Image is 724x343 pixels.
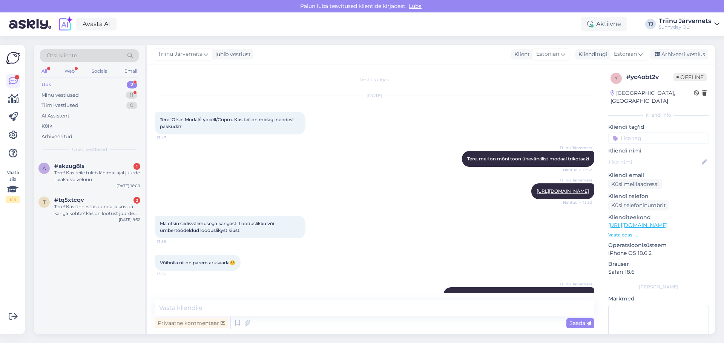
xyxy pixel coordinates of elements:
span: a [43,165,46,171]
div: Privaatne kommentaar [155,318,228,328]
p: Kliendi tag'id [608,123,709,131]
a: [URL][DOMAIN_NAME] [608,222,667,229]
p: Vaata edasi ... [608,232,709,238]
img: Askly Logo [6,51,20,65]
span: Triinu Järvemets [560,281,592,287]
span: Otsi kliente [47,52,77,59]
span: Estonian [614,50,637,58]
span: 13:47 [157,135,185,140]
div: Kõik [41,122,52,130]
div: Vestlus algas [155,76,594,83]
span: Offline [673,73,707,81]
span: 13:56 [157,271,185,277]
div: Sunnyday OÜ [659,24,711,30]
div: juhib vestlust [212,50,251,58]
div: Minu vestlused [41,91,79,99]
div: 0 [126,102,137,109]
p: Klienditeekond [608,213,709,221]
div: Tiimi vestlused [41,102,78,109]
div: TJ [645,19,656,29]
div: Küsi telefoninumbrit [608,200,669,210]
div: 1 / 3 [6,196,20,203]
div: [GEOGRAPHIC_DATA], [GEOGRAPHIC_DATA] [610,89,694,105]
a: Avasta AI [76,18,117,30]
div: # yc4obt2v [626,73,673,82]
div: Arhiveeri vestlus [650,49,708,59]
span: Võibolla nii on parem arusaada☺️ [160,260,235,265]
span: Ma otsin siidisvälimusega kangast. Looduslikku või ümbertöödeldud looduslikyst kiust. [160,221,275,233]
a: [URL][DOMAIN_NAME] [537,188,589,194]
span: Luba [406,3,424,9]
span: #tq5xtcqv [54,197,84,203]
span: Tere, meil on mõni toon ühevärvilist modaal trikotaaži [467,156,589,162]
div: Küsi meiliaadressi [608,179,662,189]
p: Kliendi telefon [608,192,709,200]
span: Uued vestlused [72,146,107,153]
span: Nähtud ✓ 13:52 [563,167,592,173]
div: 2 [133,197,140,204]
div: Arhiveeritud [41,133,72,140]
span: 13:56 [157,239,185,244]
span: y [615,75,618,81]
div: [DATE] [155,92,594,99]
div: Klienditugi [575,50,607,58]
div: Tere! Kas õnnestus uurida ja küsida kanga kohta? kas on lootust juurde saada - too "liiv"? [54,203,140,217]
div: Kliendi info [608,112,709,119]
div: [DATE] 9:52 [119,217,140,223]
span: Saada [569,320,591,326]
span: Tere! Otsin Modal/Lyocell/Cupro. Kas teil on midagi nendest pakkuda? [160,117,295,129]
div: Vaata siia [6,169,20,203]
span: Triinu Järvemets [158,50,202,58]
input: Lisa nimi [609,158,700,166]
a: Triinu JärvemetsSunnyday OÜ [659,18,719,30]
div: 2 [127,81,137,88]
p: Märkmed [608,295,709,303]
div: Tere! Kas teile tuleb lähimal ajal juurde liivakarva veluuri [54,169,140,183]
span: #akzug8ls [54,163,84,169]
span: Triinu Järvemets [560,177,592,183]
div: Web [63,66,76,76]
div: AI Assistent [41,112,69,120]
div: 11 [126,91,137,99]
input: Lisa tag [608,133,709,144]
p: Kliendi nimi [608,147,709,155]
div: Klient [511,50,530,58]
span: Triinu Järvemets [560,145,592,151]
p: Kliendi email [608,171,709,179]
img: explore-ai [57,16,73,32]
p: Safari 18.6 [608,268,709,276]
span: Estonian [536,50,559,58]
p: iPhone OS 18.6.2 [608,249,709,257]
p: Brauser [608,260,709,268]
p: Operatsioonisüsteem [608,241,709,249]
div: 1 [133,163,140,170]
div: [DATE] 16:00 [117,183,140,189]
div: Triinu Järvemets [659,18,711,24]
span: panin e-[PERSON_NAME] lingi, mis on meie valikus, muud ei ole hetkel pakkuda [452,292,590,305]
div: [PERSON_NAME] [608,284,709,290]
span: t [43,199,46,205]
div: Email [123,66,139,76]
div: Aktiivne [581,17,627,31]
div: Socials [90,66,109,76]
div: All [40,66,49,76]
span: Nähtud ✓ 13:52 [563,200,592,205]
div: Uus [41,81,51,88]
